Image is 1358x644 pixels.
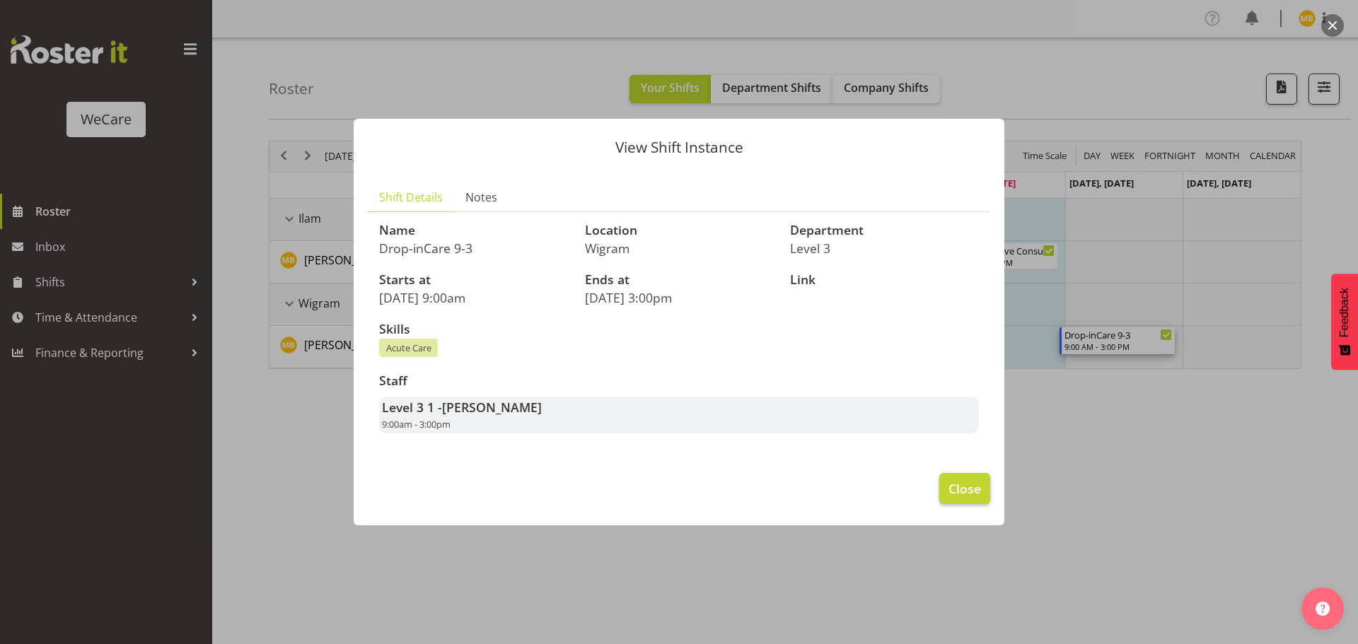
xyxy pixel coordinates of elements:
h3: Staff [379,374,979,388]
span: Notes [465,189,497,206]
span: 9:00am - 3:00pm [382,418,451,431]
span: Close [948,479,981,498]
h3: Ends at [585,273,774,287]
p: Wigram [585,240,774,256]
span: Acute Care [386,341,431,355]
h3: Link [790,273,979,287]
p: [DATE] 9:00am [379,290,568,305]
h3: Starts at [379,273,568,287]
span: Feedback [1338,288,1351,337]
p: View Shift Instance [368,140,990,155]
span: Shift Details [379,189,443,206]
h3: Department [790,223,979,238]
img: help-xxl-2.png [1316,602,1330,616]
p: Level 3 [790,240,979,256]
span: [PERSON_NAME] [442,399,542,416]
strong: Level 3 1 - [382,399,542,416]
h3: Location [585,223,774,238]
h3: Name [379,223,568,238]
button: Feedback - Show survey [1331,274,1358,370]
p: [DATE] 3:00pm [585,290,774,305]
p: Drop-inCare 9-3 [379,240,568,256]
button: Close [939,473,990,504]
h3: Skills [379,322,979,336]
